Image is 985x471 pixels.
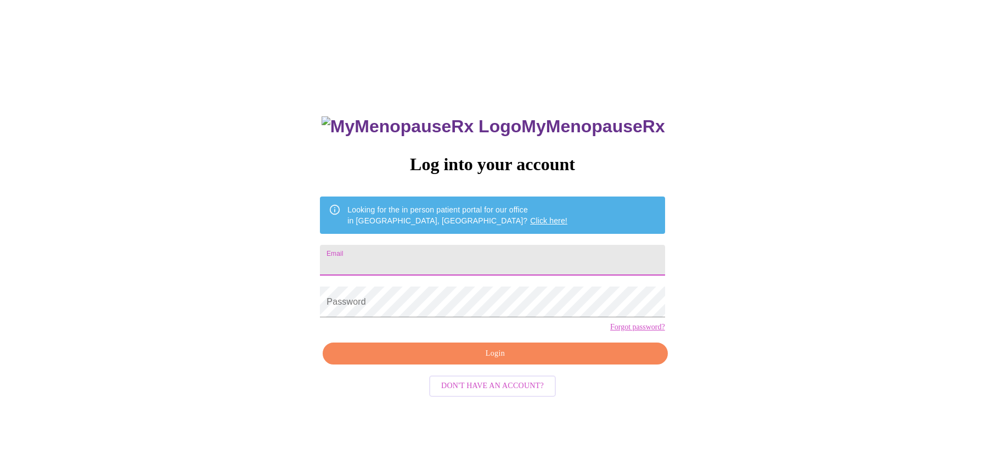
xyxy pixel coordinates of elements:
button: Login [323,343,667,365]
div: Looking for the in person patient portal for our office in [GEOGRAPHIC_DATA], [GEOGRAPHIC_DATA]? [347,200,567,231]
span: Login [335,347,655,361]
a: Forgot password? [610,323,665,332]
a: Don't have an account? [426,380,559,390]
span: Don't have an account? [441,379,544,393]
h3: MyMenopauseRx [322,116,665,137]
h3: Log into your account [320,154,665,175]
button: Don't have an account? [429,375,556,397]
img: MyMenopauseRx Logo [322,116,521,137]
a: Click here! [530,216,567,225]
